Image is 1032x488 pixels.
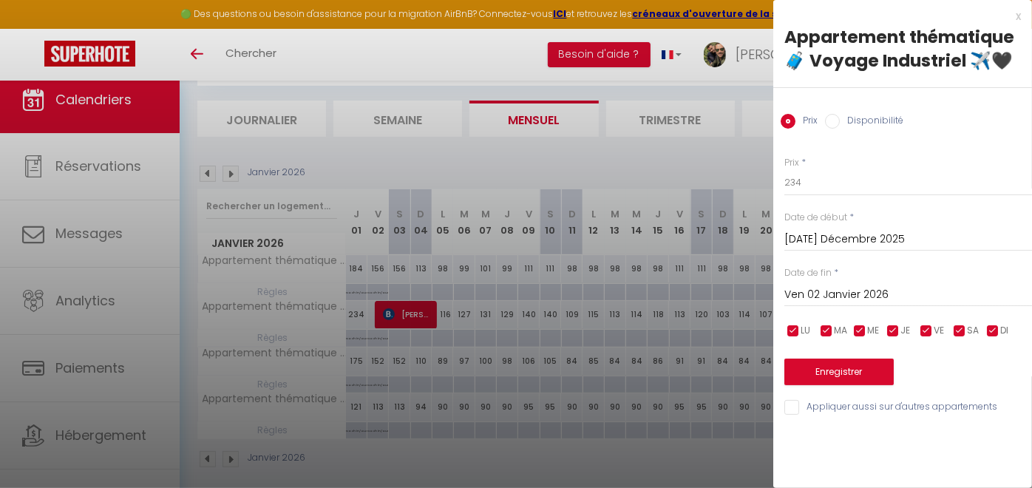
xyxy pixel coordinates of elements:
span: LU [801,324,810,338]
div: Appartement thématique 🧳 Voyage Industriel ✈️🖤 [784,25,1021,72]
span: ME [867,324,879,338]
span: VE [934,324,944,338]
label: Date de début [784,211,847,225]
div: x [773,7,1021,25]
iframe: Chat [969,421,1021,477]
button: Ouvrir le widget de chat LiveChat [12,6,56,50]
label: Prix [795,114,818,130]
span: SA [967,324,979,338]
label: Disponibilité [840,114,903,130]
button: Enregistrer [784,359,894,385]
label: Prix [784,156,799,170]
span: JE [900,324,910,338]
span: MA [834,324,847,338]
label: Date de fin [784,266,832,280]
span: DI [1000,324,1008,338]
